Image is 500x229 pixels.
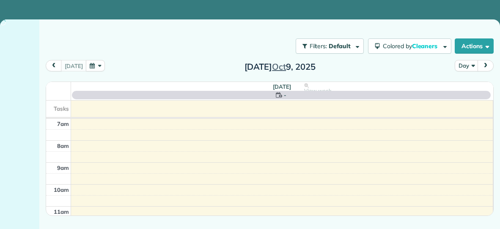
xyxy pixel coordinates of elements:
span: [DATE] [273,83,291,90]
span: 10am [54,186,69,193]
a: Filters: Default [291,38,364,54]
button: [DATE] [61,60,86,71]
span: Oct [272,61,286,72]
button: next [478,60,494,71]
span: 9am [57,164,69,171]
span: View week [304,87,331,94]
span: - [284,91,286,99]
span: 7am [57,120,69,127]
span: Default [329,42,351,50]
span: Colored by [383,42,440,50]
span: 8am [57,142,69,149]
span: Cleaners [412,42,439,50]
span: Filters: [310,42,327,50]
span: 11am [54,208,69,215]
button: Filters: Default [296,38,364,54]
button: Day [455,60,478,71]
button: Actions [455,38,494,54]
button: prev [46,60,62,71]
button: Colored byCleaners [368,38,451,54]
span: Tasks [54,105,69,112]
h2: [DATE] 9, 2025 [227,62,333,71]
